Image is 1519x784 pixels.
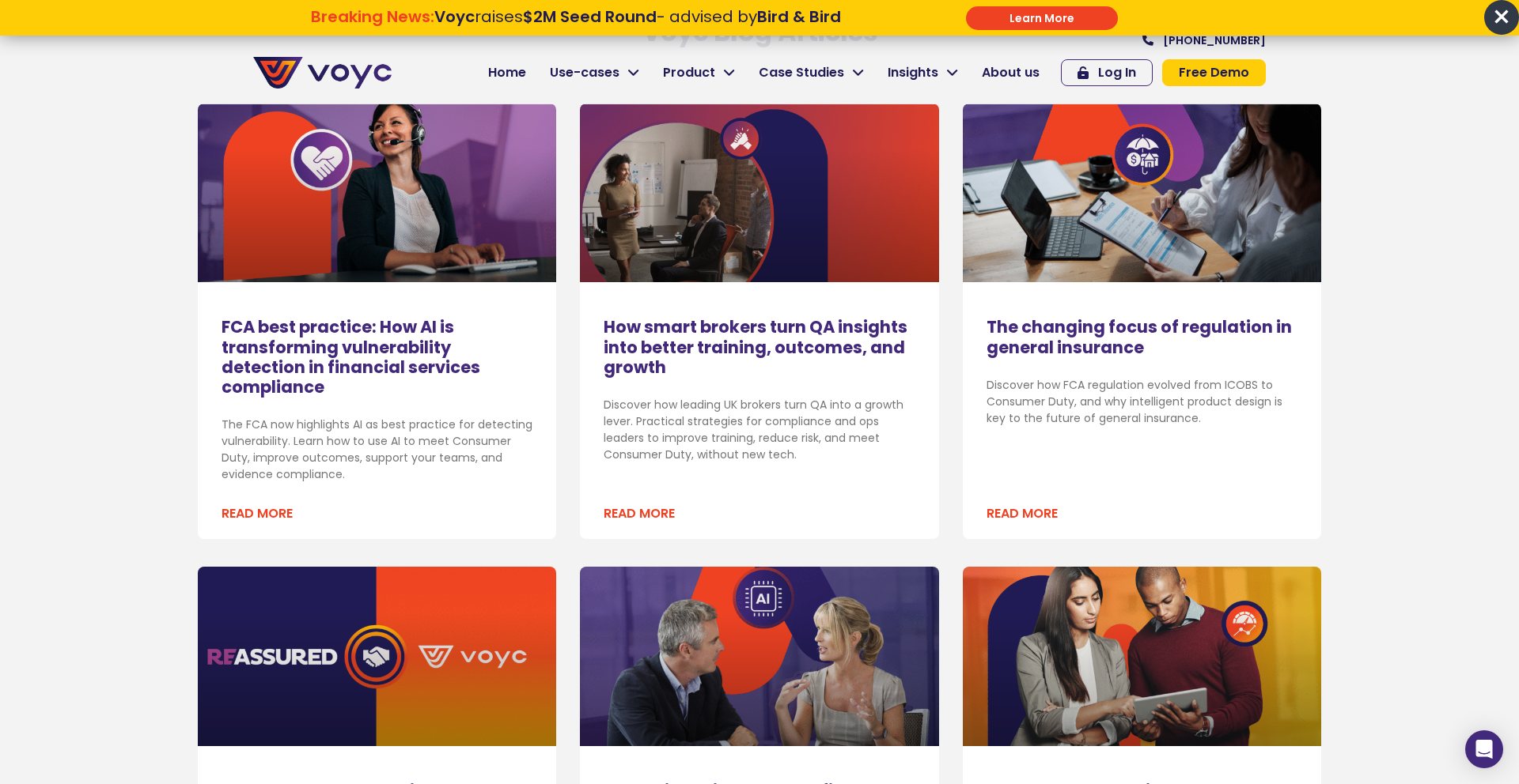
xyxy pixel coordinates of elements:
[222,315,480,398] a: FCA best practice: How AI is transforming vulnerability detection in financial services compliance
[663,63,715,82] span: Product
[982,63,1040,82] span: About us
[757,6,841,28] strong: Bird & Bird
[651,57,747,89] a: Product
[311,6,434,28] strong: Breaking News:
[759,63,844,82] span: Case Studies
[970,57,1051,89] a: About us
[434,6,841,28] span: raises - advised by
[476,57,538,89] a: Home
[747,57,876,89] a: Case Studies
[1179,66,1249,79] span: Free Demo
[1163,35,1266,46] span: [PHONE_NUMBER]
[876,57,970,89] a: Insights
[434,6,475,28] strong: Voyc
[231,7,922,45] div: Breaking News: Voyc raises $2M Seed Round - advised by Bird & Bird
[580,567,938,746] a: man and woman having a formal conversation at the office
[253,57,392,89] img: voyc-full-logo
[1162,59,1266,86] a: Free Demo
[604,397,915,463] p: Discover how leading UK brokers turn QA into a growth lever. Practical strategies for compliance ...
[538,57,651,89] a: Use-cases
[987,377,1297,427] p: Discover how FCA regulation evolved from ICOBS to Consumer Duty, and why intelligent product desi...
[222,416,532,483] p: The FCA now highlights AI as best practice for detecting vulnerability. Learn how to use AI to me...
[987,504,1058,523] a: Read more about The changing focus of regulation in general insurance
[1465,730,1503,768] div: Open Intercom Messenger
[888,63,938,82] span: Insights
[604,504,675,523] a: Read more about How smart brokers turn QA insights into better training, outcomes, and growth
[604,315,907,378] a: How smart brokers turn QA insights into better training, outcomes, and growth
[1061,59,1153,86] a: Log In
[488,63,526,82] span: Home
[523,6,657,28] strong: $2M Seed Round
[1142,35,1266,46] a: [PHONE_NUMBER]
[550,63,619,82] span: Use-cases
[987,315,1292,358] a: The changing focus of regulation in general insurance
[222,504,293,523] a: Read more about FCA best practice: How AI is transforming vulnerability detection in financial se...
[966,6,1118,30] div: Submit
[1098,66,1136,79] span: Log In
